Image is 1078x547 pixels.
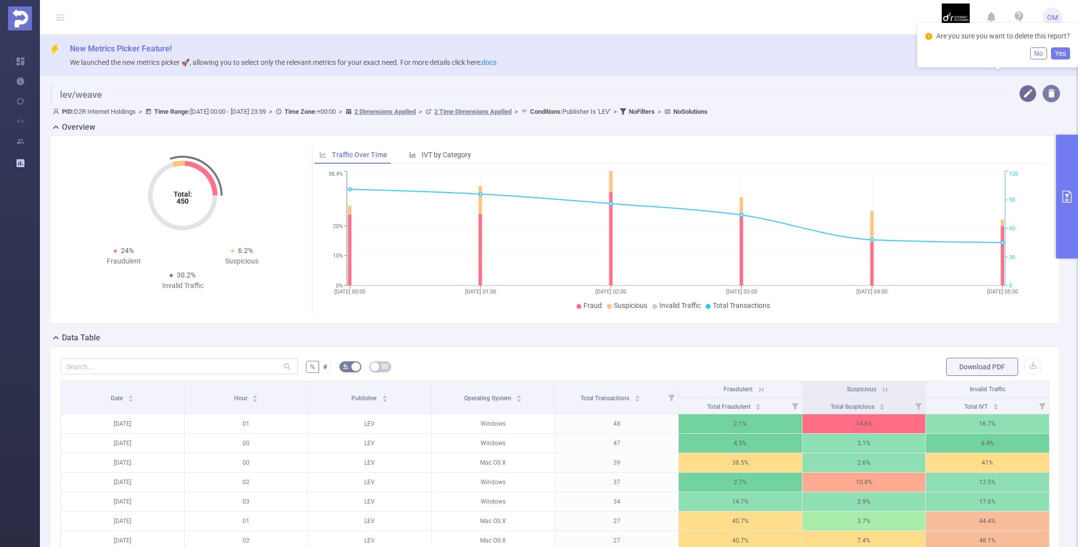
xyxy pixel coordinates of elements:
[185,453,308,472] p: 00
[432,434,555,453] p: Windows
[993,402,999,408] div: Sort
[926,512,1049,531] p: 44.4%
[53,108,62,115] i: icon: user
[482,58,497,66] a: docs
[185,473,308,492] p: 02
[946,358,1018,376] button: Download PDF
[993,406,998,409] i: icon: caret-down
[555,434,679,453] p: 47
[333,223,343,230] tspan: 20%
[635,398,640,401] i: icon: caret-down
[726,288,757,295] tspan: [DATE] 03:00
[713,301,770,309] span: Total Transactions
[50,45,60,55] i: icon: thunderbolt
[334,288,365,295] tspan: [DATE] 00:00
[70,44,172,53] span: New Metrics Picker Feature!
[434,108,512,115] u: 2 Time Dimensions Applied
[595,288,626,295] tspan: [DATE] 02:00
[308,492,431,511] p: LEV
[756,402,761,405] i: icon: caret-up
[284,108,317,115] b: Time Zone:
[926,434,1049,453] p: 6.4%
[803,512,926,531] p: 3.7%
[530,108,562,115] b: Conditions :
[911,398,925,414] i: Filter menu
[555,492,679,511] p: 34
[62,121,95,133] h2: Overview
[614,301,647,309] span: Suspicious
[70,58,497,66] span: We launched the new metrics picker 🚀, allowing you to select only the relevant metrics for your e...
[964,403,989,410] span: Total IVT
[555,453,679,472] p: 39
[124,280,242,291] div: Invalid Traffic
[432,512,555,531] p: Mac OS X
[177,197,189,205] tspan: 450
[432,473,555,492] p: Windows
[635,394,640,397] i: icon: caret-up
[987,288,1018,295] tspan: [DATE] 05:00
[354,108,416,115] u: 2 Dimensions Applied
[128,398,134,401] i: icon: caret-down
[856,288,887,295] tspan: [DATE] 04:00
[1035,398,1049,414] i: Filter menu
[724,386,753,393] span: Fraudulent
[53,108,708,115] span: D2R Internet Holdings [DATE] 00:00 - [DATE] 23:59 +00:00
[61,453,184,472] p: [DATE]
[803,434,926,453] p: 2.1%
[788,398,802,414] i: Filter menu
[111,395,124,402] span: Date
[659,301,701,309] span: Invalid Traffic
[879,402,885,405] i: icon: caret-up
[655,108,664,115] span: >
[177,271,196,279] span: 30.2%
[351,395,378,402] span: Publisher
[62,332,100,344] h2: Data Table
[185,492,308,511] p: 03
[128,394,134,397] i: icon: caret-up
[679,453,802,472] p: 38.5%
[926,492,1049,511] p: 17.6%
[183,256,301,267] div: Suspicious
[174,190,192,198] tspan: Total:
[121,247,134,255] span: 24%
[679,473,802,492] p: 2.7%
[580,395,631,402] span: Total Transactions
[343,363,349,369] i: icon: bg-colors
[185,512,308,531] p: 01
[266,108,275,115] span: >
[926,414,1049,433] p: 16.7%
[382,363,388,369] i: icon: table
[8,6,32,30] img: Protected Media
[629,108,655,115] b: No Filters
[583,301,602,309] span: Fraud
[803,453,926,472] p: 2.6%
[382,398,387,401] i: icon: caret-down
[673,108,708,115] b: No Solutions
[1009,171,1018,178] tspan: 120
[382,394,388,400] div: Sort
[993,402,998,405] i: icon: caret-up
[253,398,258,401] i: icon: caret-down
[926,453,1049,472] p: 41%
[310,363,315,371] span: %
[879,406,885,409] i: icon: caret-down
[416,108,425,115] span: >
[516,394,522,400] div: Sort
[634,394,640,400] div: Sort
[432,414,555,433] p: Windows
[61,434,184,453] p: [DATE]
[50,85,1005,105] h1: lev/weave
[679,492,802,511] p: 14.7%
[679,414,802,433] p: 2.1%
[61,492,184,511] p: [DATE]
[555,512,679,531] p: 27
[1047,7,1058,27] span: OM
[756,406,761,409] i: icon: caret-down
[62,108,74,115] b: PID:
[925,33,932,40] i: icon: exclamation-circle
[755,402,761,408] div: Sort
[830,403,876,410] span: Total Suspicious
[555,414,679,433] p: 48
[136,108,145,115] span: >
[803,414,926,433] p: 14.6%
